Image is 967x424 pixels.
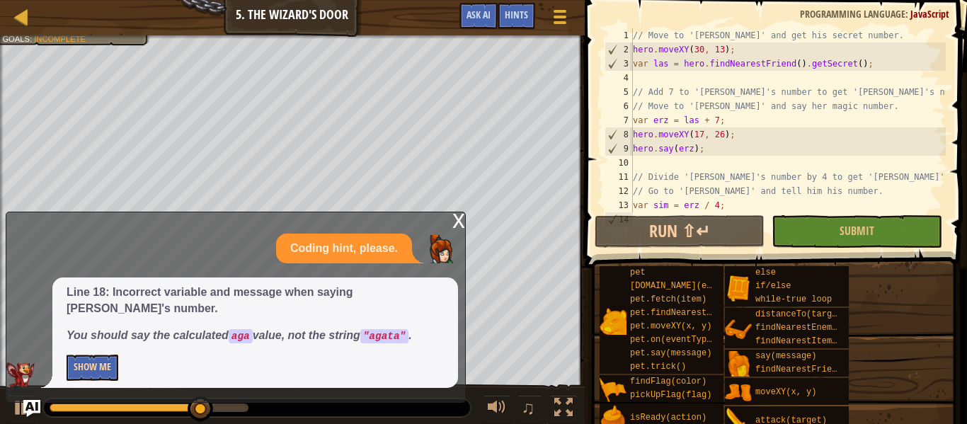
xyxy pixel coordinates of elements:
[605,85,633,99] div: 5
[605,156,633,170] div: 10
[755,294,832,304] span: while-true loop
[67,355,118,381] button: Show Me
[483,395,511,424] button: Adjust volume
[605,99,633,113] div: 6
[725,275,752,302] img: portrait.png
[605,142,633,156] div: 9
[910,7,949,21] span: JavaScript
[755,309,847,319] span: distanceTo(target)
[605,184,633,198] div: 12
[459,3,498,29] button: Ask AI
[772,215,942,248] button: Submit
[505,8,528,21] span: Hints
[630,377,706,386] span: findFlag(color)
[630,281,732,291] span: [DOMAIN_NAME](enemy)
[725,316,752,343] img: portrait.png
[605,57,633,71] div: 3
[290,241,398,257] p: Coding hint, please.
[755,268,776,277] span: else
[605,113,633,127] div: 7
[595,215,765,248] button: Run ⇧↵
[600,377,626,403] img: portrait.png
[605,170,633,184] div: 11
[229,329,253,343] code: aga
[67,329,412,341] em: You should say the calculated value, not the string .
[755,365,852,374] span: findNearestFriend()
[630,413,706,423] span: isReady(action)
[542,3,578,36] button: Show game menu
[605,28,633,42] div: 1
[630,268,646,277] span: pet
[521,397,535,418] span: ♫
[630,321,711,331] span: pet.moveXY(x, y)
[549,395,578,424] button: Toggle fullscreen
[840,223,874,239] span: Submit
[452,212,465,227] div: x
[630,348,711,358] span: pet.say(message)
[630,294,706,304] span: pet.fetch(item)
[518,395,542,424] button: ♫
[725,351,752,378] img: portrait.png
[605,71,633,85] div: 4
[605,42,633,57] div: 2
[755,351,816,361] span: say(message)
[800,7,905,21] span: Programming language
[755,387,816,397] span: moveXY(x, y)
[605,198,633,212] div: 13
[360,329,408,343] code: "agata"
[755,323,847,333] span: findNearestEnemy()
[905,7,910,21] span: :
[600,308,626,335] img: portrait.png
[23,400,40,417] button: Ask AI
[630,362,686,372] span: pet.trick()
[755,281,791,291] span: if/else
[67,285,444,317] p: Line 18: Incorrect variable and message when saying [PERSON_NAME]'s number.
[7,395,35,424] button: Ctrl + P: Play
[426,235,454,263] img: Player
[755,336,842,346] span: findNearestItem()
[6,362,35,388] img: AI
[725,379,752,406] img: portrait.png
[467,8,491,21] span: Ask AI
[605,127,633,142] div: 8
[630,335,762,345] span: pet.on(eventType, handler)
[630,390,711,400] span: pickUpFlag(flag)
[605,212,633,227] div: 14
[630,308,767,318] span: pet.findNearestByType(type)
